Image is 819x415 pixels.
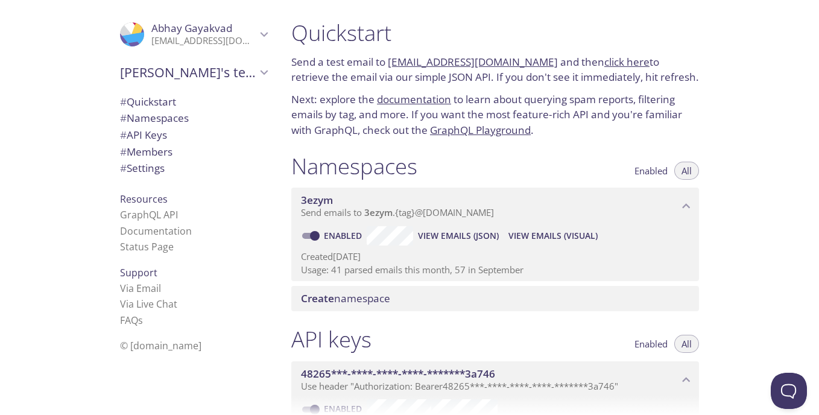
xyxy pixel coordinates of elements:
span: Support [120,266,157,279]
div: Abhay's team [110,57,277,88]
span: © [DOMAIN_NAME] [120,339,201,352]
a: [EMAIL_ADDRESS][DOMAIN_NAME] [388,55,558,69]
div: 3ezym namespace [291,188,699,225]
p: Usage: 41 parsed emails this month, 57 in September [301,264,689,276]
iframe: Help Scout Beacon - Open [771,373,807,409]
a: Via Email [120,282,161,295]
span: Send emails to . {tag} @[DOMAIN_NAME] [301,206,494,218]
button: Enabled [627,162,675,180]
span: Quickstart [120,95,176,109]
a: documentation [377,92,451,106]
span: s [138,314,143,327]
span: # [120,161,127,175]
span: Members [120,145,172,159]
div: Abhay Gayakvad [110,14,277,54]
a: GraphQL API [120,208,178,221]
button: All [674,162,699,180]
h1: API keys [291,326,372,353]
a: Status Page [120,240,174,253]
a: FAQ [120,314,143,327]
span: # [120,95,127,109]
span: API Keys [120,128,167,142]
div: Team Settings [110,160,277,177]
p: Next: explore the to learn about querying spam reports, filtering emails by tag, and more. If you... [291,92,699,138]
p: Send a test email to and then to retrieve the email via our simple JSON API. If you don't see it ... [291,54,699,85]
h1: Quickstart [291,19,699,46]
span: 3ezym [364,206,393,218]
div: Create namespace [291,286,699,311]
a: GraphQL Playground [430,123,531,137]
button: View Emails (Visual) [504,226,602,246]
div: API Keys [110,127,277,144]
span: namespace [301,291,390,305]
a: Documentation [120,224,192,238]
button: All [674,335,699,353]
button: Enabled [627,335,675,353]
span: Abhay Gayakvad [151,21,232,35]
div: Namespaces [110,110,277,127]
span: # [120,128,127,142]
a: Enabled [322,230,367,241]
span: Resources [120,192,168,206]
span: # [120,145,127,159]
a: Via Live Chat [120,297,177,311]
p: [EMAIL_ADDRESS][DOMAIN_NAME] [151,35,256,47]
span: Create [301,291,334,305]
span: 3ezym [301,193,333,207]
span: Namespaces [120,111,189,125]
div: Quickstart [110,93,277,110]
a: click here [604,55,650,69]
span: View Emails (JSON) [418,229,499,243]
p: Created [DATE] [301,250,689,263]
h1: Namespaces [291,153,417,180]
span: Settings [120,161,165,175]
div: Members [110,144,277,160]
span: [PERSON_NAME]'s team [120,64,256,81]
button: View Emails (JSON) [413,226,504,246]
span: View Emails (Visual) [508,229,598,243]
span: # [120,111,127,125]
